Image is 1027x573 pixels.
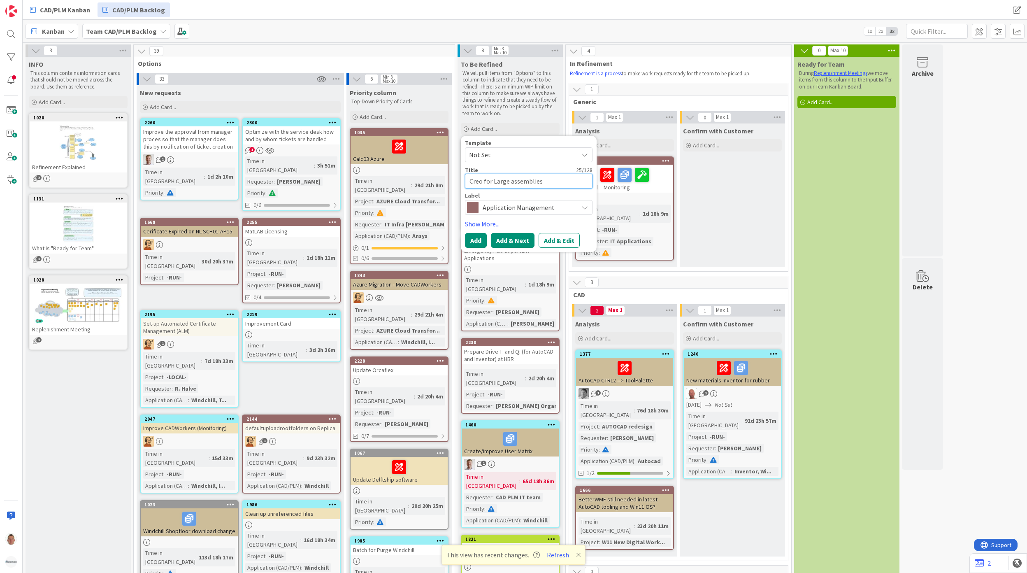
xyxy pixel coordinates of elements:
[525,374,526,383] span: :
[353,231,409,240] div: Application (CAD/PLM)
[608,308,623,312] div: Max 1
[141,311,238,318] div: 2195
[253,201,261,210] span: 0/6
[353,197,373,206] div: Project
[306,345,307,354] span: :
[245,341,306,359] div: Time in [GEOGRAPHIC_DATA]
[398,338,399,347] span: :
[797,60,845,68] span: Ready for Team
[580,351,673,357] div: 1377
[5,5,17,17] img: Visit kanbanzone.com
[141,501,238,536] div: 1023Windchill Shopfloor download change
[464,296,484,305] div: Priority
[30,195,127,254] div: 1131What is "Ready for Team"
[913,282,933,292] div: Delete
[267,269,286,278] div: -RUN-
[462,339,559,364] div: 2230Prepare Drive T: and Q: (for AutoCAD and Inventor) at HBR
[635,406,671,415] div: 76d 18h 30m
[163,188,165,197] span: :
[30,114,127,172] div: 1020Refinement Explained
[409,231,410,240] span: :
[29,60,43,68] span: INFO
[165,273,184,282] div: -RUN-
[246,120,340,126] div: 2300
[906,24,968,39] input: Quick Filter...
[912,68,934,78] div: Archive
[36,256,42,261] span: 1
[579,401,634,419] div: Time in [GEOGRAPHIC_DATA]
[590,112,604,122] span: 1
[33,115,127,121] div: 1020
[462,70,558,117] p: We will pull items from "Options" to this column to indicate that they need to be refined. There ...
[30,276,127,335] div: 1028Replenishment Meeting
[141,219,238,226] div: 1668
[173,384,198,393] div: R. Halve
[150,103,176,111] span: Add Card...
[464,369,525,387] div: Time in [GEOGRAPHIC_DATA]
[491,233,534,248] button: Add & Next
[469,149,572,160] span: Not Set
[576,350,673,386] div: 1377AutoCAD CTRL2 --> ToolPalette
[243,219,340,237] div: 2255MatLAB Licensing
[484,296,486,305] span: :
[579,388,589,399] img: AV
[595,390,601,396] span: 1
[351,243,448,253] div: 0/1
[373,208,374,217] span: :
[304,253,337,262] div: 1d 18h 11m
[507,319,509,328] span: :
[243,226,340,237] div: MatLAB Licensing
[462,536,559,543] div: 1821
[570,59,781,68] span: In Refinement
[36,175,42,180] span: 2
[353,208,373,217] div: Priority
[143,252,198,270] div: Time in [GEOGRAPHIC_DATA]
[143,384,172,393] div: Requester
[351,450,448,457] div: 1067
[581,46,595,56] span: 4
[253,293,261,302] span: 0/4
[354,130,448,135] div: 1035
[143,339,154,349] img: RH
[265,269,267,278] span: :
[462,421,559,457] div: 1460Create/Improve User Matrix
[243,415,340,433] div: 2144defaultuploadrootfolders on Replica
[374,197,442,206] div: AZURE Cloud Transfor...
[351,129,448,136] div: 1035
[464,307,493,317] div: Requester
[141,318,238,336] div: Set-up Automated Certificate Management (ALM)
[245,269,265,278] div: Project
[886,27,897,35] span: 3x
[573,291,778,299] span: CAD
[864,27,875,35] span: 1x
[576,157,673,193] div: 1319General -- Monitoring
[570,70,776,77] p: to make work requests ready for the team to be picked up.
[641,209,671,218] div: 1d 18h 9m
[383,75,393,79] div: Min 3
[149,46,163,56] span: 39
[579,205,639,223] div: Time in [GEOGRAPHIC_DATA]
[476,46,490,56] span: 8
[353,338,398,347] div: Application (CAD/PLM)
[351,136,448,164] div: Calc03 Azure
[412,181,445,190] div: 29d 21h 8m
[373,408,374,417] span: :
[365,74,379,84] span: 6
[381,220,383,229] span: :
[351,272,448,290] div: 1843Azure Migration - Move CADWorkers
[493,307,494,317] span: :
[33,196,127,202] div: 1131
[353,408,373,417] div: Project
[351,365,448,375] div: Update Orcaflex
[143,239,154,250] img: RH
[143,352,201,370] div: Time in [GEOGRAPHIC_DATA]
[484,390,486,399] span: :
[481,166,592,174] div: 25 / 128
[189,396,228,405] div: Windchill, T...
[576,165,673,193] div: General -- Monitoring
[585,84,599,94] span: 1
[17,1,37,11] span: Support
[245,156,314,175] div: Time in [GEOGRAPHIC_DATA]
[693,335,719,342] span: Add Card...
[412,310,445,319] div: 29d 21h 4m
